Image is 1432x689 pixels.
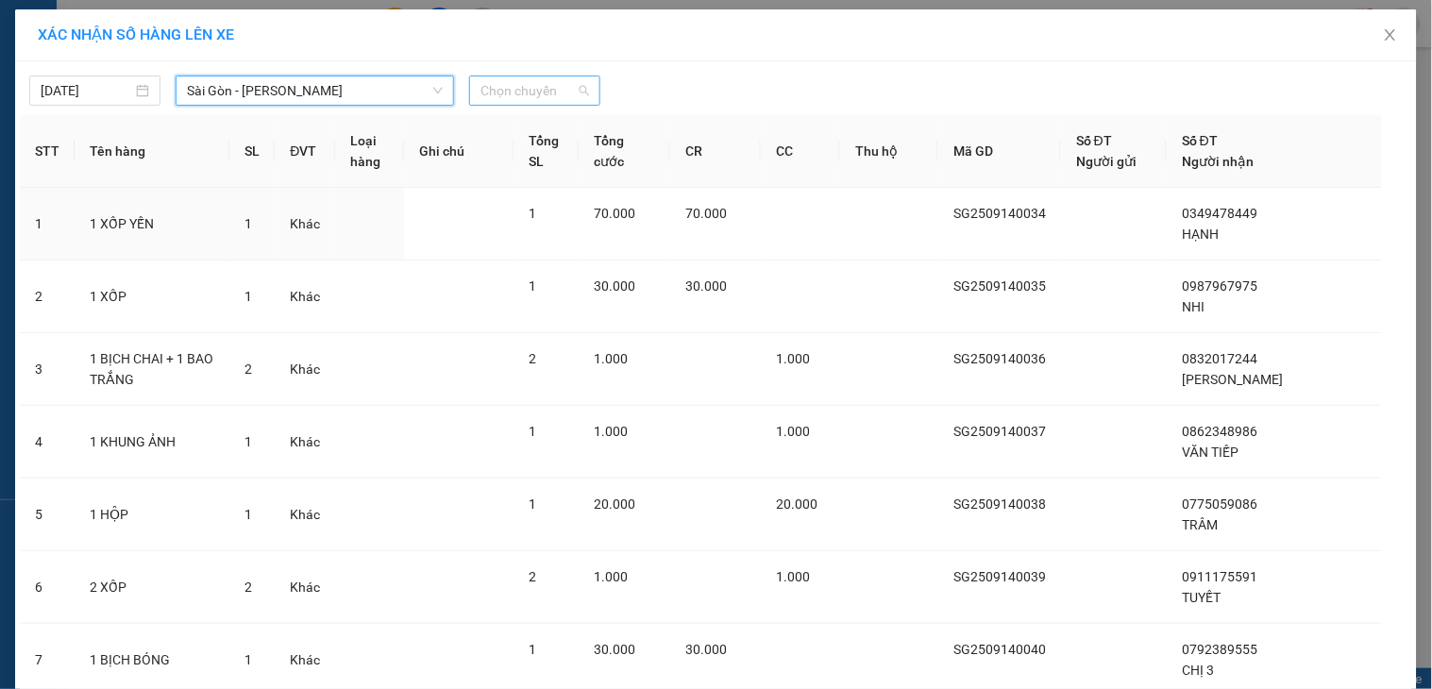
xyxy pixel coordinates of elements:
[75,260,229,333] td: 1 XỐP
[1182,590,1221,605] span: TUYẾT
[275,115,335,188] th: ĐVT
[670,115,761,188] th: CR
[594,206,635,221] span: 70.000
[1182,517,1218,532] span: TRÂM
[20,333,75,406] td: 3
[761,115,840,188] th: CC
[275,551,335,624] td: Khác
[20,188,75,260] td: 1
[529,351,536,366] span: 2
[953,569,1046,584] span: SG2509140039
[335,115,403,188] th: Loại hàng
[275,188,335,260] td: Khác
[20,551,75,624] td: 6
[1076,133,1112,148] span: Số ĐT
[75,115,229,188] th: Tên hàng
[20,406,75,479] td: 4
[1182,206,1257,221] span: 0349478449
[529,569,536,584] span: 2
[514,115,579,188] th: Tổng SL
[244,580,252,595] span: 2
[1182,351,1257,366] span: 0832017244
[776,351,810,366] span: 1.000
[244,652,252,667] span: 1
[41,80,132,101] input: 14/09/2025
[187,76,443,105] span: Sài Gòn - Phan Rang
[594,642,635,657] span: 30.000
[52,8,231,43] strong: NHƯ QUỲNH
[20,479,75,551] td: 5
[432,85,444,96] span: down
[275,333,335,406] td: Khác
[244,507,252,522] span: 1
[1182,372,1283,387] span: [PERSON_NAME]
[1182,496,1257,512] span: 0775059086
[244,434,252,449] span: 1
[1182,227,1219,242] span: HẠNH
[8,68,276,114] p: VP [GEOGRAPHIC_DATA]:
[1076,154,1137,169] span: Người gửi
[938,115,1061,188] th: Mã GD
[275,406,335,479] td: Khác
[1182,299,1205,314] span: NHI
[1364,9,1417,62] button: Close
[594,424,628,439] span: 1.000
[776,569,810,584] span: 1.000
[529,278,536,294] span: 1
[953,424,1046,439] span: SG2509140037
[20,260,75,333] td: 2
[685,278,727,294] span: 30.000
[244,361,252,377] span: 2
[953,642,1046,657] span: SG2509140040
[594,278,635,294] span: 30.000
[75,479,229,551] td: 1 HỘP
[75,551,229,624] td: 2 XỐP
[8,117,147,135] span: VP [PERSON_NAME]:
[776,424,810,439] span: 1.000
[594,569,628,584] span: 1.000
[529,496,536,512] span: 1
[38,25,234,43] span: XÁC NHẬN SỐ HÀNG LÊN XE
[840,115,938,188] th: Thu hộ
[953,496,1046,512] span: SG2509140038
[244,289,252,304] span: 1
[594,496,635,512] span: 20.000
[594,351,628,366] span: 1.000
[776,496,817,512] span: 20.000
[685,206,727,221] span: 70.000
[404,115,514,188] th: Ghi chú
[8,71,274,114] strong: 342 [PERSON_NAME], P1, Q10, TP.HCM - 0931 556 979
[1182,569,1257,584] span: 0911175591
[953,351,1046,366] span: SG2509140036
[275,260,335,333] td: Khác
[529,424,536,439] span: 1
[1182,642,1257,657] span: 0792389555
[579,115,670,188] th: Tổng cước
[685,642,727,657] span: 30.000
[1182,154,1254,169] span: Người nhận
[1182,278,1257,294] span: 0987967975
[229,115,275,188] th: SL
[1182,424,1257,439] span: 0862348986
[1182,133,1218,148] span: Số ĐT
[75,333,229,406] td: 1 BỊCH CHAI + 1 BAO TRẮNG
[244,216,252,231] span: 1
[529,206,536,221] span: 1
[75,406,229,479] td: 1 KHUNG ẢNH
[275,479,335,551] td: Khác
[480,76,589,105] span: Chọn chuyến
[1182,663,1214,678] span: CHỊ 3
[1182,445,1238,460] span: VĂN TIẾP
[953,278,1046,294] span: SG2509140035
[529,642,536,657] span: 1
[75,188,229,260] td: 1 XỐP YẾN
[20,115,75,188] th: STT
[1383,27,1398,42] span: close
[953,206,1046,221] span: SG2509140034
